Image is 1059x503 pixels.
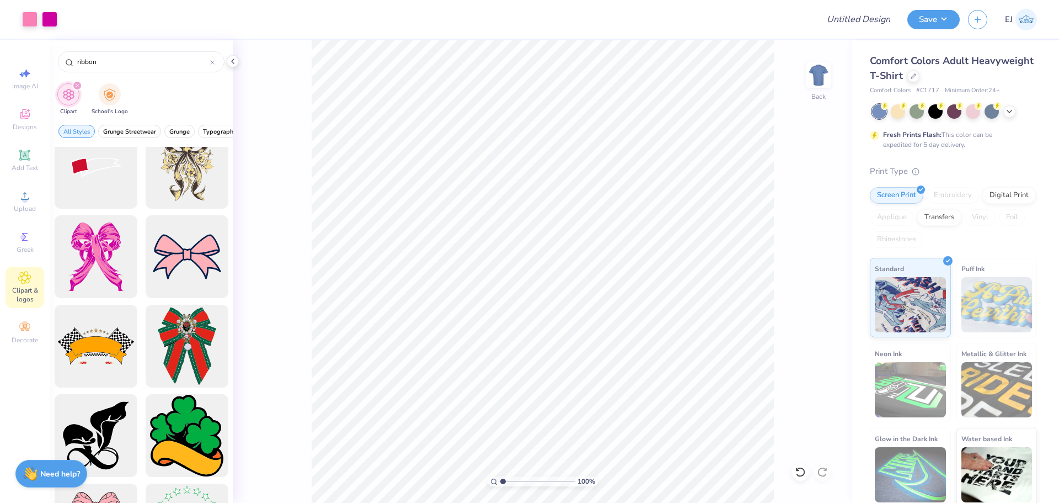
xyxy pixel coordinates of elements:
strong: Need help? [40,469,80,479]
button: Save [907,10,960,29]
button: filter button [164,125,195,138]
img: Water based Ink [961,447,1033,502]
div: Screen Print [870,187,923,204]
img: Clipart Image [62,88,75,101]
img: Standard [875,277,946,332]
span: Standard [875,263,904,274]
span: Image AI [12,82,38,91]
span: Grunge [169,128,190,136]
span: # C1717 [916,86,939,96]
span: Puff Ink [961,263,985,274]
input: Untitled Design [818,8,899,30]
strong: Fresh Prints Flash: [883,130,942,139]
button: filter button [92,83,128,116]
span: Metallic & Glitter Ink [961,348,1026,359]
div: Print Type [870,165,1037,178]
span: Glow in the Dark Ink [875,433,938,444]
span: Water based Ink [961,433,1012,444]
button: filter button [98,125,161,138]
div: Embroidery [927,187,979,204]
div: Rhinestones [870,231,923,248]
span: Clipart [60,108,77,116]
a: EJ [1005,9,1037,30]
div: Vinyl [965,209,996,226]
img: Back [807,64,830,86]
span: Grunge Streetwear [103,128,156,136]
span: Clipart & logos [6,286,44,304]
span: Greek [17,245,34,254]
span: Designs [13,123,37,131]
span: Typography [203,128,237,136]
span: All Styles [63,128,90,136]
span: Decorate [12,336,38,345]
button: filter button [198,125,242,138]
button: filter button [58,125,95,138]
button: filter button [57,83,79,116]
img: Neon Ink [875,362,946,417]
span: Comfort Colors [870,86,911,96]
div: This color can be expedited for 5 day delivery. [883,130,1019,150]
img: Glow in the Dark Ink [875,447,946,502]
img: Puff Ink [961,277,1033,332]
span: Neon Ink [875,348,902,359]
img: Metallic & Glitter Ink [961,362,1033,417]
div: Digital Print [982,187,1036,204]
span: School's Logo [92,108,128,116]
input: Try "Stars" [76,56,210,67]
span: 100 % [577,476,595,486]
img: School's Logo Image [104,88,116,101]
div: Applique [870,209,914,226]
div: Back [811,92,826,102]
span: EJ [1005,13,1013,26]
span: Add Text [12,163,38,172]
div: filter for Clipart [57,83,79,116]
div: filter for School's Logo [92,83,128,116]
span: Upload [14,204,36,213]
img: Elliah Jace Mercado [1015,9,1037,30]
div: Foil [999,209,1025,226]
span: Comfort Colors Adult Heavyweight T-Shirt [870,54,1034,82]
span: Minimum Order: 24 + [945,86,1000,96]
div: Transfers [917,209,961,226]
